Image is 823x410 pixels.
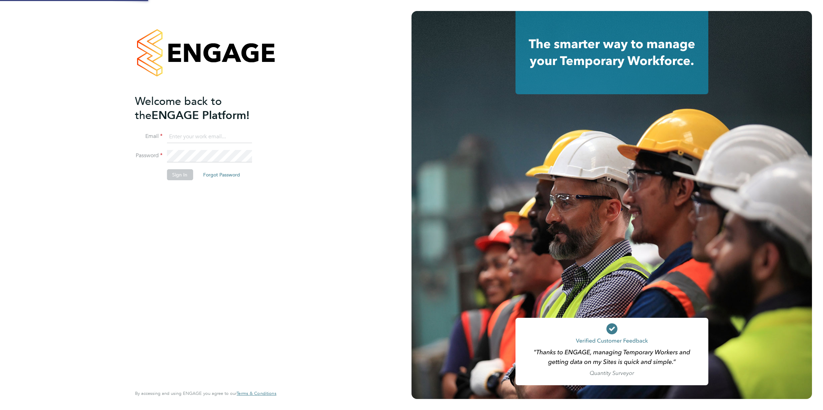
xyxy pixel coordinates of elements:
input: Enter your work email... [167,131,252,143]
label: Email [135,133,163,140]
span: Welcome back to the [135,95,222,122]
span: By accessing and using ENGAGE you agree to our [135,390,276,396]
button: Sign In [167,169,193,180]
label: Password [135,152,163,159]
button: Forgot Password [198,169,246,180]
h2: ENGAGE Platform! [135,94,269,122]
a: Terms & Conditions [237,391,276,396]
